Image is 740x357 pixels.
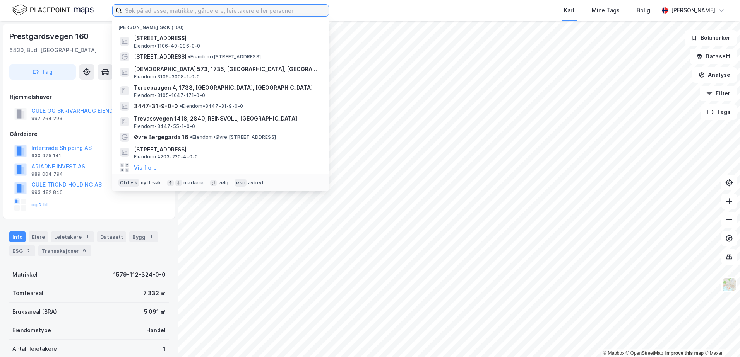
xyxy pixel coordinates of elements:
input: Søk på adresse, matrikkel, gårdeiere, leietakere eller personer [122,5,329,16]
span: 3447-31-9-0-0 [134,102,178,111]
div: Handel [146,326,166,335]
div: avbryt [248,180,264,186]
div: 1 [83,233,91,241]
div: 1 [163,344,166,354]
div: Prestgardsvegen 160 [9,30,90,42]
span: Eiendom • 3105-1047-171-0-0 [134,92,205,99]
div: Tomteareal [12,289,43,298]
div: Ctrl + k [118,179,139,187]
div: Mine Tags [592,6,620,15]
div: ESG [9,245,35,256]
button: Filter [700,86,737,101]
img: logo.f888ab2527a4732fd821a326f86c7f29.svg [12,3,94,17]
a: Mapbox [603,350,624,356]
span: Eiendom • 1106-40-396-0-0 [134,43,200,49]
span: Eiendom • 3105-3008-1-0-0 [134,74,200,80]
div: [PERSON_NAME] søk (100) [112,18,329,32]
span: Eiendom • 4203-220-4-0-0 [134,154,198,160]
div: 993 482 846 [31,189,63,195]
div: 1579-112-324-0-0 [113,270,166,279]
span: Eiendom • 3447-31-9-0-0 [180,103,243,109]
div: Datasett [97,231,126,242]
div: Info [9,231,26,242]
span: [DEMOGRAPHIC_DATA] 573, 1735, [GEOGRAPHIC_DATA], [GEOGRAPHIC_DATA] [134,65,320,74]
div: markere [183,180,204,186]
div: esc [235,179,247,187]
img: Z [722,277,737,292]
div: Hjemmelshaver [10,92,168,102]
div: Matrikkel [12,270,38,279]
span: • [190,134,192,140]
span: [STREET_ADDRESS] [134,52,187,61]
a: OpenStreetMap [626,350,663,356]
button: Vis flere [134,163,157,172]
span: Øvre Bergegarda 16 [134,133,188,142]
iframe: Chat Widget [701,320,740,357]
div: Antall leietakere [12,344,57,354]
div: Bruksareal (BRA) [12,307,57,316]
span: Trevassvegen 1418, 2840, REINSVOLL, [GEOGRAPHIC_DATA] [134,114,320,123]
div: 989 004 794 [31,171,63,177]
div: [PERSON_NAME] [671,6,715,15]
button: Tag [9,64,76,80]
span: Eiendom • [STREET_ADDRESS] [188,54,261,60]
button: Bokmerker [685,30,737,46]
div: Kart [564,6,575,15]
div: Transaksjoner [38,245,91,256]
span: Eiendom • 3447-55-1-0-0 [134,123,195,129]
span: [STREET_ADDRESS] [134,34,320,43]
div: Kontrollprogram for chat [701,320,740,357]
div: Gårdeiere [10,129,168,139]
div: Eiere [29,231,48,242]
span: [STREET_ADDRESS] [134,145,320,154]
span: Eiendom • Øvre [STREET_ADDRESS] [190,134,276,140]
div: velg [218,180,229,186]
div: 997 764 293 [31,116,62,122]
div: Bolig [637,6,650,15]
button: Datasett [690,49,737,64]
button: Tags [701,104,737,120]
span: • [188,54,190,59]
span: • [180,103,182,109]
div: Leietakere [51,231,94,242]
div: 930 975 141 [31,153,61,159]
div: 6430, Bud, [GEOGRAPHIC_DATA] [9,46,97,55]
div: Eiendomstype [12,326,51,335]
div: Bygg [129,231,158,242]
div: 2 [24,247,32,255]
span: Torpebaugen 4, 1738, [GEOGRAPHIC_DATA], [GEOGRAPHIC_DATA] [134,83,320,92]
div: nytt søk [141,180,161,186]
div: 7 332 ㎡ [143,289,166,298]
a: Improve this map [665,350,704,356]
div: 5 091 ㎡ [144,307,166,316]
div: 9 [81,247,88,255]
div: 1 [147,233,155,241]
button: Analyse [692,67,737,83]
